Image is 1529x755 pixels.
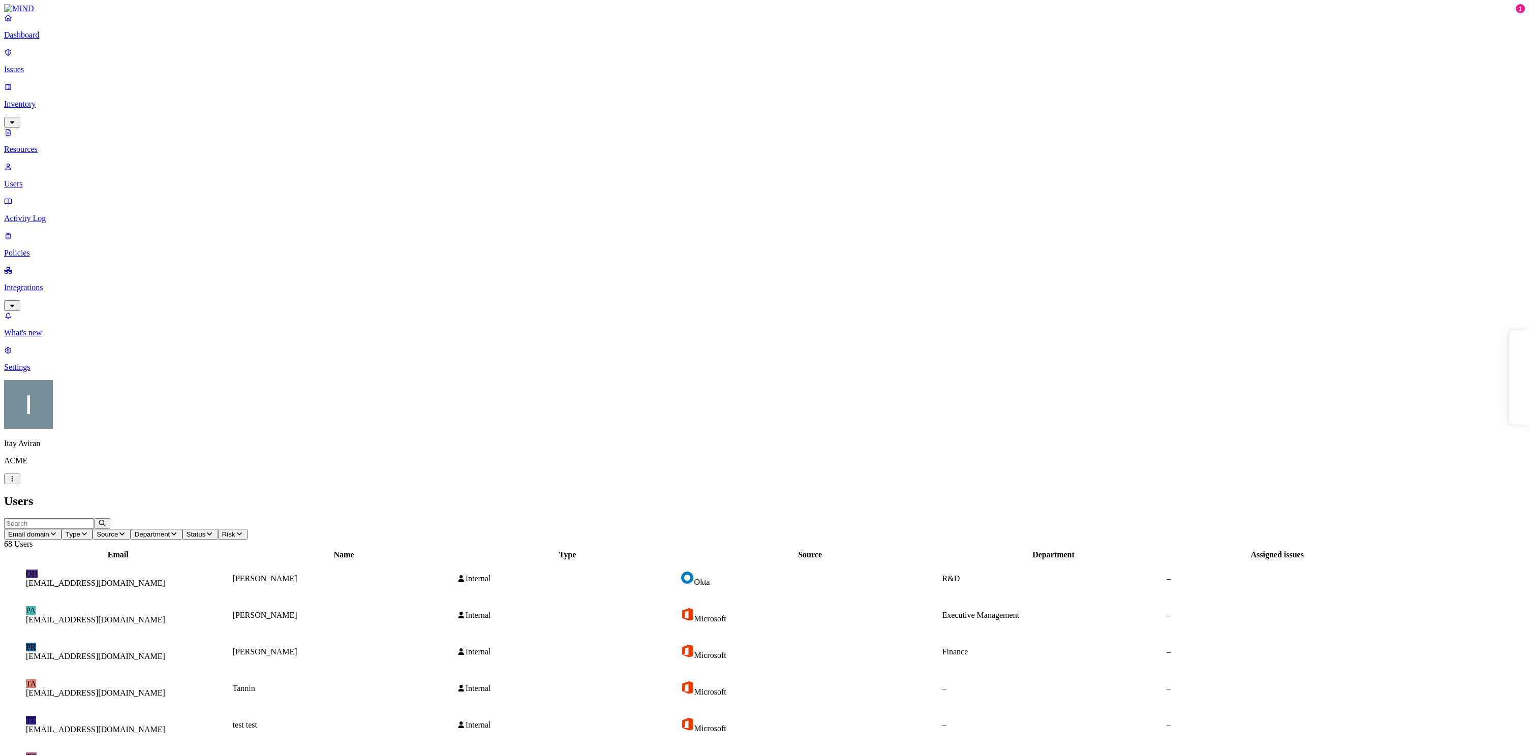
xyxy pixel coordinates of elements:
[942,550,1165,559] div: Department
[680,607,694,621] img: office-365
[4,380,53,429] img: Itay Aviran
[466,720,491,729] span: Internal
[1167,574,1171,583] span: –
[694,578,710,586] span: Okta
[1167,550,1388,559] div: Assigned issues
[4,30,1525,40] p: Dashboard
[233,611,455,620] div: [PERSON_NAME]
[4,283,1525,292] p: Integrations
[680,644,694,658] img: office-365
[26,643,36,651] span: PR
[233,720,455,730] div: test test
[680,571,694,585] img: okta2
[4,328,1525,337] p: What's new
[26,579,210,588] figcaption: [EMAIL_ADDRESS][DOMAIN_NAME]
[233,574,455,583] div: [PERSON_NAME]
[694,724,726,733] span: Microsoft
[4,214,1525,223] p: Activity Log
[4,100,1525,109] p: Inventory
[26,688,210,698] figcaption: [EMAIL_ADDRESS][DOMAIN_NAME]
[942,611,1165,620] div: Executive Management
[26,615,210,624] figcaption: [EMAIL_ADDRESS][DOMAIN_NAME]
[466,684,491,693] span: Internal
[1167,611,1171,619] span: –
[466,647,491,656] span: Internal
[694,651,726,659] span: Microsoft
[4,65,1525,74] p: Issues
[8,530,49,538] span: Email domain
[4,179,1525,188] p: Users
[26,652,210,661] figcaption: [EMAIL_ADDRESS][DOMAIN_NAME]
[694,614,726,623] span: Microsoft
[1516,4,1525,13] div: 1
[1167,647,1171,656] span: –
[66,530,80,538] span: Type
[942,574,1165,583] div: R&D
[6,550,231,559] div: Email
[26,570,38,578] span: OH
[26,679,36,688] span: TA
[942,684,946,693] span: –
[4,494,1525,508] h2: Users
[466,611,491,619] span: Internal
[4,518,94,529] input: Search
[26,606,36,615] span: PA
[26,725,210,734] figcaption: [EMAIL_ADDRESS][DOMAIN_NAME]
[1167,684,1171,693] span: –
[694,687,726,696] span: Microsoft
[680,680,694,695] img: office-365
[4,248,1525,258] p: Policies
[97,530,118,538] span: Source
[4,145,1525,154] p: Resources
[1167,720,1171,729] span: –
[942,647,1165,656] div: Finance
[4,540,33,548] span: 68 Users
[4,456,1525,465] p: ACME
[233,647,455,656] div: [PERSON_NAME]
[466,574,491,583] span: Internal
[4,4,34,13] img: MIND
[457,550,678,559] div: Type
[233,550,455,559] div: Name
[680,717,694,731] img: office-365
[187,530,206,538] span: Status
[222,530,235,538] span: Risk
[26,716,36,725] span: TE
[680,550,940,559] div: Source
[942,720,946,729] span: –
[233,684,455,693] div: Tannin
[135,530,170,538] span: Department
[4,363,1525,372] p: Settings
[4,439,1525,448] p: Itay Aviran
